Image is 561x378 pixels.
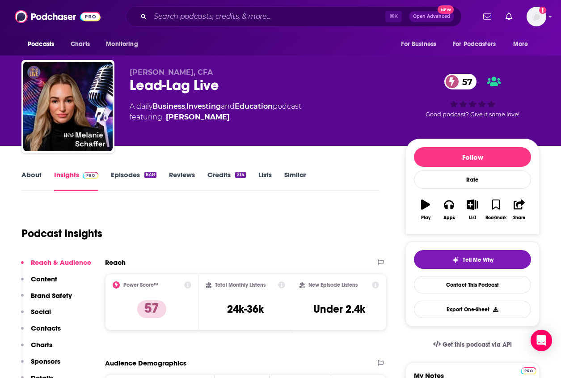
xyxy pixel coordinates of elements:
[443,215,455,221] div: Apps
[31,275,57,283] p: Content
[414,194,437,226] button: Play
[21,227,102,240] h1: Podcast Insights
[31,258,91,267] p: Reach & Audience
[521,367,536,374] img: Podchaser Pro
[426,334,519,356] a: Get this podcast via API
[100,36,149,53] button: open menu
[414,170,531,189] div: Rate
[539,7,546,14] svg: Add a profile image
[531,330,552,351] div: Open Intercom Messenger
[308,282,358,288] h2: New Episode Listens
[21,307,51,324] button: Social
[21,324,61,340] button: Contacts
[453,38,496,51] span: For Podcasters
[130,112,301,123] span: featuring
[507,36,540,53] button: open menu
[31,324,61,332] p: Contacts
[15,8,101,25] img: Podchaser - Follow, Share and Rate Podcasts
[123,282,158,288] h2: Power Score™
[438,5,454,14] span: New
[443,341,512,348] span: Get this podcast via API
[31,307,51,316] p: Social
[227,302,264,316] h3: 24k-36k
[105,258,126,267] h2: Reach
[215,282,266,288] h2: Total Monthly Listens
[137,300,166,318] p: 57
[150,9,385,24] input: Search podcasts, credits, & more...
[313,302,365,316] h3: Under 2.4k
[414,147,531,167] button: Follow
[485,215,506,221] div: Bookmark
[21,291,72,308] button: Brand Safety
[385,11,402,22] span: ⌘ K
[513,215,525,221] div: Share
[395,36,447,53] button: open menu
[21,258,91,275] button: Reach & Audience
[83,172,98,179] img: Podchaser Pro
[414,301,531,318] button: Export One-Sheet
[401,38,436,51] span: For Business
[527,7,546,26] span: Logged in as ebolden
[221,102,235,110] span: and
[21,36,66,53] button: open menu
[413,14,450,19] span: Open Advanced
[28,38,54,51] span: Podcasts
[521,366,536,374] a: Pro website
[21,275,57,291] button: Content
[65,36,95,53] a: Charts
[186,102,221,110] a: Investing
[421,215,430,221] div: Play
[71,38,90,51] span: Charts
[207,170,245,191] a: Credits214
[21,340,52,357] button: Charts
[169,170,195,191] a: Reviews
[444,74,477,89] a: 57
[437,194,460,226] button: Apps
[409,11,454,22] button: Open AdvancedNew
[54,170,98,191] a: InsightsPodchaser Pro
[502,9,516,24] a: Show notifications dropdown
[126,6,462,27] div: Search podcasts, credits, & more...
[106,38,138,51] span: Monitoring
[527,7,546,26] button: Show profile menu
[463,256,494,263] span: Tell Me Why
[258,170,272,191] a: Lists
[235,172,245,178] div: 214
[111,170,156,191] a: Episodes848
[527,7,546,26] img: User Profile
[105,359,186,367] h2: Audience Demographics
[508,194,531,226] button: Share
[21,170,42,191] a: About
[461,194,484,226] button: List
[513,38,528,51] span: More
[185,102,186,110] span: ,
[414,250,531,269] button: tell me why sparkleTell Me Why
[453,74,477,89] span: 57
[130,101,301,123] div: A daily podcast
[426,111,519,118] span: Good podcast? Give it some love!
[21,357,60,374] button: Sponsors
[31,291,72,300] p: Brand Safety
[414,276,531,293] a: Contact This Podcast
[166,112,230,123] a: Michael Gayed
[23,62,113,151] img: Lead-Lag Live
[484,194,507,226] button: Bookmark
[284,170,306,191] a: Similar
[152,102,185,110] a: Business
[480,9,495,24] a: Show notifications dropdown
[447,36,509,53] button: open menu
[452,256,459,263] img: tell me why sparkle
[235,102,273,110] a: Education
[469,215,476,221] div: List
[405,68,540,123] div: 57Good podcast? Give it some love!
[31,357,60,365] p: Sponsors
[130,68,213,76] span: [PERSON_NAME], CFA
[144,172,156,178] div: 848
[31,340,52,349] p: Charts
